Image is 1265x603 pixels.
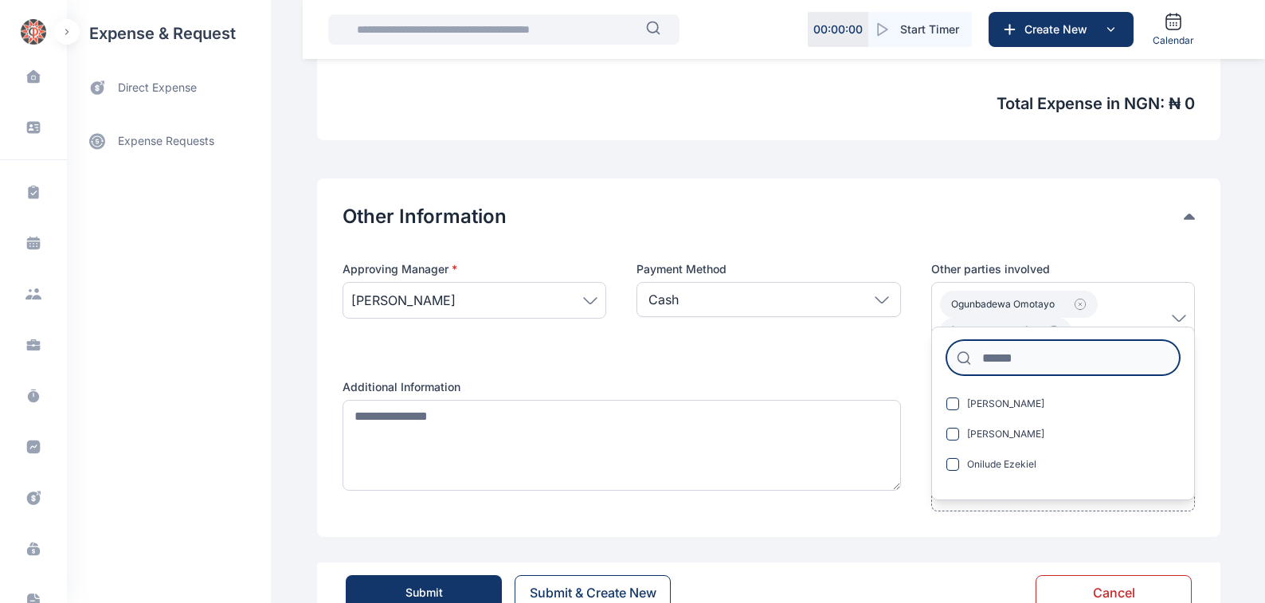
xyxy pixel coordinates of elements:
[351,291,456,310] span: [PERSON_NAME]
[343,261,457,277] span: Approving Manager
[940,291,1098,318] button: Ogunbadewa omotayo
[900,22,959,37] span: Start Timer
[940,318,1071,345] button: [PERSON_NAME]
[118,80,197,96] span: direct expense
[951,325,1028,338] span: [PERSON_NAME]
[967,458,1036,471] span: Onilude Ezekiel
[989,12,1134,47] button: Create New
[343,204,1184,229] button: Other Information
[813,22,863,37] p: 00 : 00 : 00
[868,12,972,47] button: Start Timer
[405,585,443,601] div: Submit
[67,67,271,109] a: direct expense
[1153,34,1194,47] span: Calendar
[967,428,1044,441] span: [PERSON_NAME]
[343,92,1195,115] span: Total Expense in NGN : ₦ 0
[343,379,901,395] label: Additional Information
[67,109,271,160] div: expense requests
[648,290,679,309] p: Cash
[1018,22,1101,37] span: Create New
[951,298,1055,311] span: Ogunbadewa omotayo
[967,397,1044,410] span: [PERSON_NAME]
[931,261,1050,277] span: Other parties involved
[1146,6,1200,53] a: Calendar
[67,122,271,160] a: expense requests
[343,204,1195,229] div: Other Information
[636,261,900,277] label: Payment Method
